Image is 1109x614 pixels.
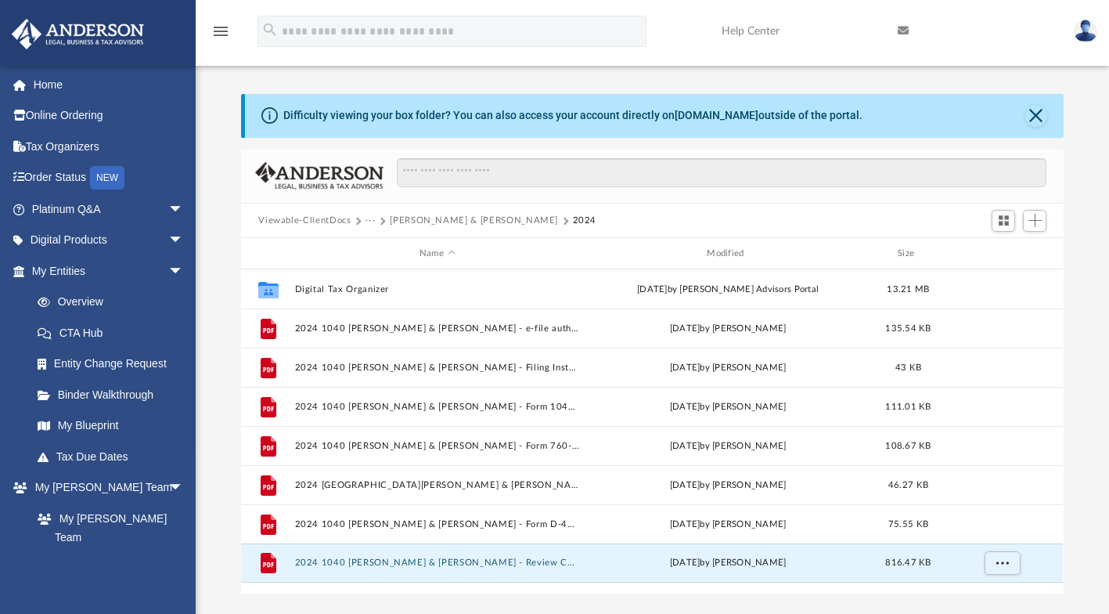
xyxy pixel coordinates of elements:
[22,349,207,380] a: Entity Change Request
[947,247,1057,261] div: id
[586,283,870,297] div: [DATE] by [PERSON_NAME] Advisors Portal
[11,69,207,100] a: Home
[295,519,579,529] button: 2024 1040 [PERSON_NAME] & [PERSON_NAME] - Form D-400V Payment Voucher.pdf
[22,410,200,442] a: My Blueprint
[397,158,1046,188] input: Search files and folders
[22,379,207,410] a: Binder Walkthrough
[886,558,931,567] span: 816.47 KB
[295,323,579,334] button: 2024 1040 [PERSON_NAME] & [PERSON_NAME] - e-file authorization - please sign.pdf
[888,285,930,294] span: 13.21 MB
[895,363,921,372] span: 43 KB
[295,402,579,412] button: 2024 1040 [PERSON_NAME] & [PERSON_NAME] - Form 1040-ES Estimated Tax Voucher.pdf
[675,109,758,121] a: [DOMAIN_NAME]
[295,441,579,451] button: 2024 1040 [PERSON_NAME] & [PERSON_NAME] - Form 760-ES Estimated Tax Voucher.pdf
[241,269,1063,594] div: grid
[295,558,579,569] button: 2024 1040 [PERSON_NAME] & [PERSON_NAME] - Review Copy.pdf
[586,400,870,414] div: [DATE] by [PERSON_NAME]
[11,162,207,194] a: Order StatusNEW
[211,22,230,41] i: menu
[886,324,931,333] span: 135.54 KB
[11,100,207,132] a: Online Ordering
[992,210,1015,232] button: Switch to Grid View
[11,131,207,162] a: Tax Organizers
[1074,20,1097,42] img: User Pic
[90,166,124,190] div: NEW
[283,107,862,124] div: Difficulty viewing your box folder? You can also access your account directly on outside of the p...
[261,21,279,38] i: search
[295,363,579,373] button: 2024 1040 [PERSON_NAME] & [PERSON_NAME] - Filing Instructions.pdf
[365,214,376,228] button: ···
[248,247,287,261] div: id
[877,247,940,261] div: Size
[294,247,579,261] div: Name
[22,287,207,318] a: Overview
[22,553,200,603] a: [PERSON_NAME] System
[586,518,870,532] div: [DATE] by [PERSON_NAME]
[11,255,207,287] a: My Entitiesarrow_drop_down
[168,472,200,504] span: arrow_drop_down
[573,214,597,228] button: 2024
[22,317,207,349] a: CTA Hub
[886,403,931,411] span: 111.01 KB
[888,481,928,489] span: 46.27 KB
[211,30,230,41] a: menu
[586,439,870,453] div: [DATE] by [PERSON_NAME]
[585,247,870,261] div: Modified
[886,442,931,450] span: 108.67 KB
[586,361,870,375] div: [DATE] by [PERSON_NAME]
[586,479,870,493] div: [DATE] by [PERSON_NAME]
[22,503,192,553] a: My [PERSON_NAME] Team
[1023,210,1046,232] button: Add
[1025,105,1047,127] button: Close
[258,214,351,228] button: Viewable-ClientDocs
[168,193,200,226] span: arrow_drop_down
[11,472,200,504] a: My [PERSON_NAME] Teamarrow_drop_down
[168,255,200,287] span: arrow_drop_down
[390,214,558,228] button: [PERSON_NAME] & [PERSON_NAME]
[295,480,579,490] button: 2024 [GEOGRAPHIC_DATA][PERSON_NAME] & [PERSON_NAME] - Form 760-PMT Payment Voucher.pdf
[586,556,870,570] div: [DATE] by [PERSON_NAME]
[22,441,207,472] a: Tax Due Dates
[7,19,149,49] img: Anderson Advisors Platinum Portal
[888,520,928,529] span: 75.55 KB
[295,284,579,294] button: Digital Tax Organizer
[11,225,207,256] a: Digital Productsarrow_drop_down
[586,322,870,336] div: [DATE] by [PERSON_NAME]
[11,193,207,225] a: Platinum Q&Aarrow_drop_down
[168,225,200,257] span: arrow_drop_down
